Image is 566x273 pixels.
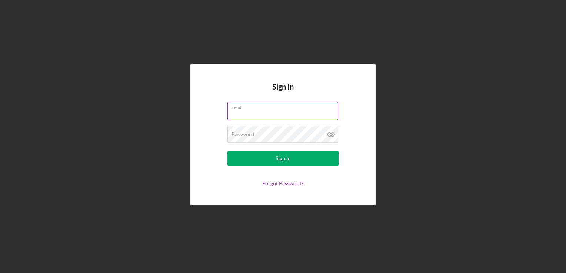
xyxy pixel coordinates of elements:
[232,102,338,111] label: Email
[262,180,304,186] a: Forgot Password?
[276,151,291,166] div: Sign In
[227,151,339,166] button: Sign In
[232,131,254,137] label: Password
[272,82,294,102] h4: Sign In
